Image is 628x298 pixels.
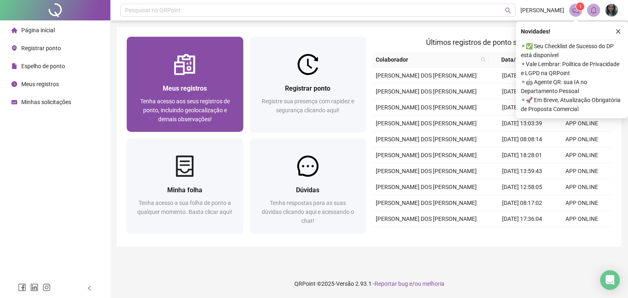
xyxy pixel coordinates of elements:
[18,283,26,291] span: facebook
[489,52,547,68] th: Data/Hora
[262,98,354,113] span: Registre sua presença com rapidez e segurança clicando aqui!
[127,138,243,234] a: Minha folhaTenha acesso a sua folha de ponto a qualquer momento. Basta clicar aqui!
[492,84,552,100] td: [DATE] 18:05:09
[376,55,478,64] span: Colaborador
[43,283,51,291] span: instagram
[376,104,477,111] span: [PERSON_NAME] DOS [PERSON_NAME]
[163,85,207,92] span: Meus registros
[21,63,65,69] span: Espelho de ponto
[375,280,444,287] span: Reportar bug e/ou melhoria
[21,81,59,87] span: Meus registros
[505,7,511,13] span: search
[376,152,477,158] span: [PERSON_NAME] DOS [PERSON_NAME]
[600,270,620,290] div: Open Intercom Messenger
[336,280,354,287] span: Versão
[376,88,477,95] span: [PERSON_NAME] DOS [PERSON_NAME]
[250,37,366,132] a: Registrar pontoRegistre sua presença com rapidez e segurança clicando aqui!
[492,100,552,116] td: [DATE] 14:03:02
[492,147,552,163] td: [DATE] 18:28:01
[492,163,552,179] td: [DATE] 13:59:43
[250,138,366,234] a: DúvidasTenha respostas para as suas dúvidas clicando aqui e acessando o chat!
[492,68,552,84] td: [DATE] 08:12:21
[285,85,330,92] span: Registrar ponto
[579,4,582,9] span: 1
[615,29,621,34] span: close
[552,211,612,227] td: APP ONLINE
[262,200,354,224] span: Tenha respostas para as suas dúvidas clicando aqui e acessando o chat!
[492,179,552,195] td: [DATE] 12:58:05
[11,63,17,69] span: file
[552,131,612,147] td: APP ONLINE
[167,186,202,194] span: Minha folha
[492,227,552,243] td: [DATE] 13:56:29
[376,136,477,142] span: [PERSON_NAME] DOS [PERSON_NAME]
[21,99,71,105] span: Minhas solicitações
[492,195,552,211] td: [DATE] 08:17:02
[576,2,584,11] sup: 1
[87,285,92,291] span: left
[492,211,552,227] td: [DATE] 17:36:04
[521,42,623,60] span: ⚬ ✅ Seu Checklist de Sucesso do DP está disponível
[492,55,537,64] span: Data/Hora
[376,120,477,127] span: [PERSON_NAME] DOS [PERSON_NAME]
[376,184,477,190] span: [PERSON_NAME] DOS [PERSON_NAME]
[552,116,612,131] td: APP ONLINE
[137,200,232,215] span: Tenha acesso a sua folha de ponto a qualquer momento. Basta clicar aqui!
[521,60,623,78] span: ⚬ Vale Lembrar: Política de Privacidade e LGPD na QRPoint
[521,78,623,96] span: ⚬ 🤖 Agente QR: sua IA no Departamento Pessoal
[11,81,17,87] span: clock-circle
[140,98,230,122] span: Tenha acesso aos seus registros de ponto, incluindo geolocalização e demais observações!
[492,131,552,147] td: [DATE] 08:08:14
[127,37,243,132] a: Meus registrosTenha acesso aos seus registros de ponto, incluindo geolocalização e demais observa...
[296,186,319,194] span: Dúvidas
[606,4,618,16] img: 23329
[11,45,17,51] span: environment
[21,27,55,33] span: Página inicial
[552,195,612,211] td: APP ONLINE
[30,283,38,291] span: linkedin
[521,96,623,113] span: ⚬ 🚀 Em Breve, Atualização Obrigatória de Proposta Comercial
[376,200,477,206] span: [PERSON_NAME] DOS [PERSON_NAME]
[552,147,612,163] td: APP ONLINE
[492,116,552,131] td: [DATE] 13:03:39
[21,45,61,51] span: Registrar ponto
[376,168,477,174] span: [PERSON_NAME] DOS [PERSON_NAME]
[552,179,612,195] td: APP ONLINE
[552,163,612,179] td: APP ONLINE
[481,57,486,62] span: search
[479,53,487,66] span: search
[426,38,558,47] span: Últimos registros de ponto sincronizados
[376,216,477,222] span: [PERSON_NAME] DOS [PERSON_NAME]
[520,6,564,15] span: [PERSON_NAME]
[590,7,597,14] span: bell
[110,269,628,298] footer: QRPoint © 2025 - 2.93.1 -
[552,227,612,243] td: APP ONLINE
[11,27,17,33] span: home
[521,27,550,36] span: Novidades !
[572,7,579,14] span: notification
[376,72,477,79] span: [PERSON_NAME] DOS [PERSON_NAME]
[11,99,17,105] span: schedule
